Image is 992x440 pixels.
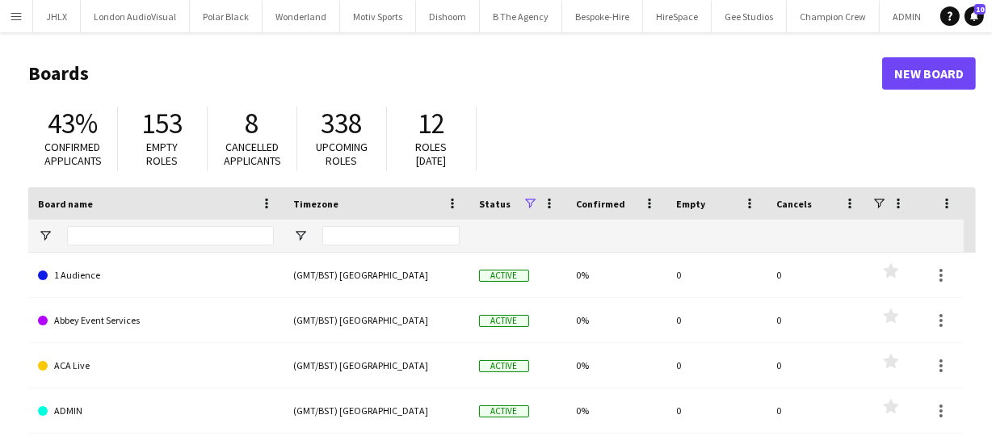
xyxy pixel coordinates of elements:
[974,4,986,15] span: 10
[566,298,666,342] div: 0%
[666,388,767,433] div: 0
[712,1,787,32] button: Gee Studios
[643,1,712,32] button: HireSpace
[38,198,93,210] span: Board name
[38,298,274,343] a: Abbey Event Services
[480,1,562,32] button: B The Agency
[284,253,469,297] div: (GMT/BST) [GEOGRAPHIC_DATA]
[322,226,460,245] input: Timezone Filter Input
[776,198,812,210] span: Cancels
[38,343,274,388] a: ACA Live
[38,388,274,434] a: ADMIN
[479,270,529,282] span: Active
[666,253,767,297] div: 0
[676,198,705,210] span: Empty
[28,61,882,86] h1: Boards
[224,140,281,168] span: Cancelled applicants
[479,405,529,417] span: Active
[576,198,625,210] span: Confirmed
[479,360,529,372] span: Active
[566,388,666,433] div: 0%
[566,343,666,388] div: 0%
[666,298,767,342] div: 0
[44,140,102,168] span: Confirmed applicants
[416,1,480,32] button: Dishoom
[880,1,935,32] button: ADMIN
[246,106,259,141] span: 8
[81,1,190,32] button: London AudioVisual
[48,106,98,141] span: 43%
[147,140,179,168] span: Empty roles
[562,1,643,32] button: Bespoke-Hire
[263,1,340,32] button: Wonderland
[293,198,338,210] span: Timezone
[316,140,368,168] span: Upcoming roles
[479,198,511,210] span: Status
[767,388,867,433] div: 0
[418,106,445,141] span: 12
[190,1,263,32] button: Polar Black
[666,343,767,388] div: 0
[416,140,448,168] span: Roles [DATE]
[284,298,469,342] div: (GMT/BST) [GEOGRAPHIC_DATA]
[479,315,529,327] span: Active
[965,6,984,26] a: 10
[293,228,308,243] button: Open Filter Menu
[67,226,274,245] input: Board name Filter Input
[566,253,666,297] div: 0%
[767,343,867,388] div: 0
[284,388,469,433] div: (GMT/BST) [GEOGRAPHIC_DATA]
[322,106,363,141] span: 338
[882,57,976,90] a: New Board
[38,228,53,243] button: Open Filter Menu
[38,253,274,298] a: 1 Audience
[767,298,867,342] div: 0
[284,343,469,388] div: (GMT/BST) [GEOGRAPHIC_DATA]
[787,1,880,32] button: Champion Crew
[33,1,81,32] button: JHLX
[142,106,183,141] span: 153
[767,253,867,297] div: 0
[340,1,416,32] button: Motiv Sports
